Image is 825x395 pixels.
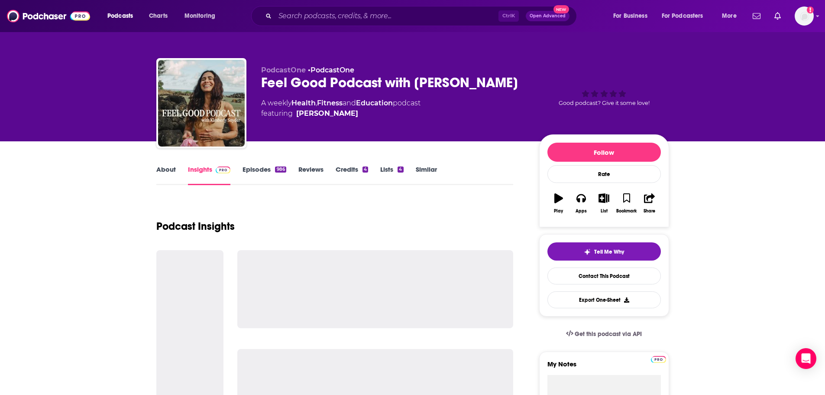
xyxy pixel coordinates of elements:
span: Monitoring [184,10,215,22]
span: Open Advanced [530,14,566,18]
button: open menu [178,9,226,23]
span: Podcasts [107,10,133,22]
div: Rate [547,165,661,183]
div: Share [644,209,655,214]
a: Show notifications dropdown [749,9,764,23]
button: List [592,188,615,219]
svg: Add a profile image [807,7,814,13]
span: New [553,5,569,13]
a: Episodes986 [243,165,286,185]
img: Podchaser - Follow, Share and Rate Podcasts [7,8,90,24]
button: Open AdvancedNew [526,11,569,21]
span: Ctrl K [498,10,519,22]
a: Kimberly Snyder [296,108,358,119]
div: Bookmark [616,209,637,214]
div: 4 [362,166,368,173]
div: 986 [275,166,286,173]
img: tell me why sparkle [584,248,591,255]
button: tell me why sparkleTell Me Why [547,242,661,261]
img: User Profile [795,7,814,26]
a: About [156,165,176,185]
span: PodcastOne [261,66,306,74]
div: Apps [576,209,587,214]
span: featuring [261,108,421,119]
button: open menu [716,9,747,23]
button: Share [638,188,660,219]
span: For Podcasters [662,10,703,22]
button: Play [547,188,570,219]
a: Fitness [317,99,343,107]
span: Logged in as SimonElement [795,7,814,26]
button: Show profile menu [795,7,814,26]
button: Export One-Sheet [547,291,661,308]
a: InsightsPodchaser Pro [188,165,231,185]
img: Feel Good Podcast with Kimberly Snyder [158,60,245,147]
div: 4 [398,166,403,173]
span: More [722,10,737,22]
span: and [343,99,356,107]
button: open menu [656,9,716,23]
h1: Podcast Insights [156,220,235,233]
a: Get this podcast via API [559,323,649,345]
button: open menu [101,9,144,23]
div: List [601,209,608,214]
a: Education [356,99,393,107]
div: Good podcast? Give it some love! [539,66,669,120]
span: Good podcast? Give it some love! [559,100,650,106]
div: Open Intercom Messenger [796,348,816,369]
a: Similar [416,165,437,185]
a: Credits4 [336,165,368,185]
a: Health [291,99,316,107]
div: Play [554,209,563,214]
span: For Business [613,10,647,22]
span: Get this podcast via API [575,330,642,338]
div: Search podcasts, credits, & more... [259,6,585,26]
a: Lists4 [380,165,403,185]
button: Apps [570,188,592,219]
a: PodcastOne [311,66,354,74]
span: • [308,66,354,74]
a: Pro website [651,355,666,363]
a: Charts [143,9,173,23]
button: open menu [607,9,658,23]
button: Follow [547,143,661,162]
span: Tell Me Why [594,248,624,255]
img: Podchaser Pro [651,356,666,363]
a: Contact This Podcast [547,268,661,284]
a: Reviews [298,165,324,185]
div: A weekly podcast [261,98,421,119]
label: My Notes [547,360,661,375]
button: Bookmark [615,188,638,219]
a: Show notifications dropdown [771,9,784,23]
span: , [316,99,317,107]
img: Podchaser Pro [216,166,231,173]
input: Search podcasts, credits, & more... [275,9,498,23]
span: Charts [149,10,168,22]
